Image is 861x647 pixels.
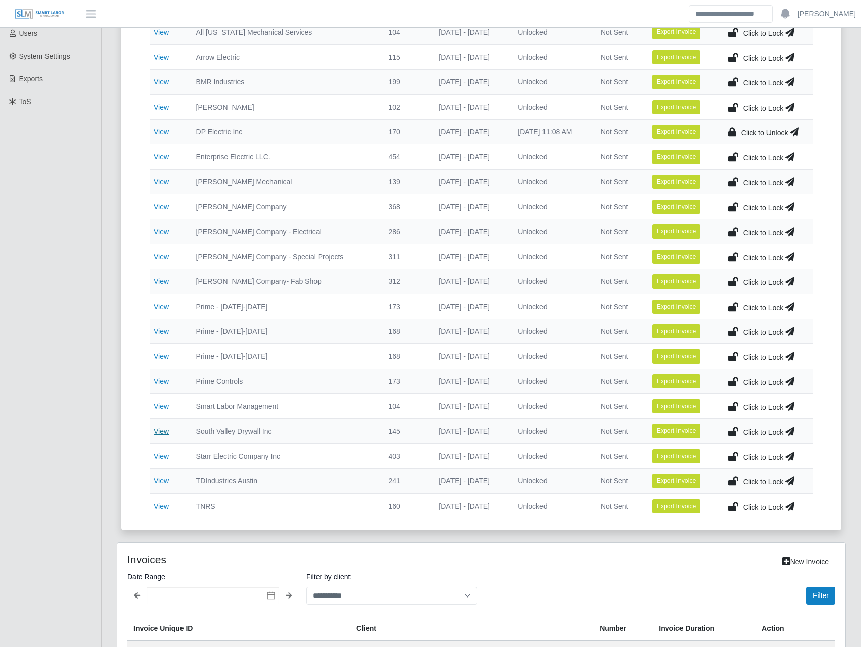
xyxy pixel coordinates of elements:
td: Arrow Electric [188,44,381,69]
td: Smart Labor Management [188,394,381,419]
a: View [154,53,169,61]
th: Invoice Duration [653,617,756,640]
span: Click to Lock [743,353,783,361]
td: Unlocked [510,44,593,69]
button: Export Invoice [652,399,701,413]
td: [PERSON_NAME] Company - Electrical [188,219,381,244]
td: Unlocked [510,344,593,369]
a: View [154,128,169,136]
td: [DATE] - [DATE] [431,119,510,144]
a: View [154,228,169,236]
span: Click to Lock [743,104,783,112]
td: 241 [380,469,431,493]
a: New Invoice [776,553,835,571]
span: Click to Lock [743,254,783,262]
td: 168 [380,319,431,343]
td: [PERSON_NAME] Company - Special Projects [188,244,381,269]
td: [DATE] - [DATE] [431,443,510,468]
td: TDIndustries Austin [188,469,381,493]
td: 173 [380,369,431,393]
td: TNRS [188,493,381,518]
a: View [154,178,169,186]
td: Unlocked [510,219,593,244]
td: [DATE] - [DATE] [431,394,510,419]
td: Not Sent [593,119,644,144]
span: Click to Lock [743,229,783,237]
span: Click to Lock [743,328,783,336]
td: Not Sent [593,419,644,443]
td: 145 [380,419,431,443]
td: [PERSON_NAME] Mechanical [188,169,381,194]
td: [DATE] - [DATE] [431,294,510,319]
td: [DATE] - [DATE] [431,269,510,294]
td: [DATE] - [DATE] [431,20,510,44]
th: Action [756,617,835,640]
button: Export Invoice [652,424,701,438]
td: Unlocked [510,20,593,44]
a: View [154,28,169,36]
span: Click to Lock [743,428,783,436]
td: Not Sent [593,344,644,369]
td: [DATE] - [DATE] [431,419,510,443]
button: Export Invoice [652,100,701,114]
td: Prime Controls [188,369,381,393]
button: Export Invoice [652,125,701,139]
a: [PERSON_NAME] [798,9,856,19]
button: Filter [806,587,835,605]
td: Unlocked [510,469,593,493]
a: View [154,303,169,311]
td: [PERSON_NAME] Company- Fab Shop [188,269,381,294]
td: [PERSON_NAME] Company [188,194,381,219]
td: Unlocked [510,169,593,194]
a: View [154,402,169,410]
td: 286 [380,219,431,244]
button: Export Invoice [652,75,701,89]
td: Not Sent [593,294,644,319]
td: Unlocked [510,94,593,119]
button: Export Invoice [652,374,701,388]
td: BMR Industries [188,70,381,94]
td: 454 [380,144,431,169]
td: [PERSON_NAME] [188,94,381,119]
span: Click to Lock [743,29,783,37]
td: 170 [380,119,431,144]
a: View [154,452,169,460]
td: Not Sent [593,369,644,393]
span: Click to Lock [743,154,783,162]
button: Export Invoice [652,499,701,513]
td: Unlocked [510,419,593,443]
td: DP Electric Inc [188,119,381,144]
td: Unlocked [510,194,593,219]
span: Click to Lock [743,478,783,486]
td: Not Sent [593,469,644,493]
button: Export Invoice [652,150,701,164]
button: Export Invoice [652,474,701,488]
td: 104 [380,394,431,419]
button: Export Invoice [652,324,701,338]
td: Unlocked [510,394,593,419]
td: Prime - [DATE]-[DATE] [188,294,381,319]
td: Not Sent [593,244,644,269]
td: 199 [380,70,431,94]
button: Export Invoice [652,200,701,214]
button: Export Invoice [652,274,701,288]
td: [DATE] - [DATE] [431,244,510,269]
span: Click to Lock [743,304,783,312]
button: Export Invoice [652,224,701,238]
a: View [154,103,169,111]
td: [DATE] - [DATE] [431,70,510,94]
td: [DATE] 11:08 AM [510,119,593,144]
td: Unlocked [510,294,593,319]
td: [DATE] - [DATE] [431,493,510,518]
a: View [154,153,169,161]
td: Not Sent [593,70,644,94]
h4: Invoices [127,553,414,566]
a: View [154,377,169,385]
span: Click to Lock [743,54,783,62]
td: [DATE] - [DATE] [431,219,510,244]
button: Export Invoice [652,449,701,463]
td: Not Sent [593,443,644,468]
span: Users [19,29,38,37]
td: Not Sent [593,20,644,44]
span: ToS [19,97,31,106]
